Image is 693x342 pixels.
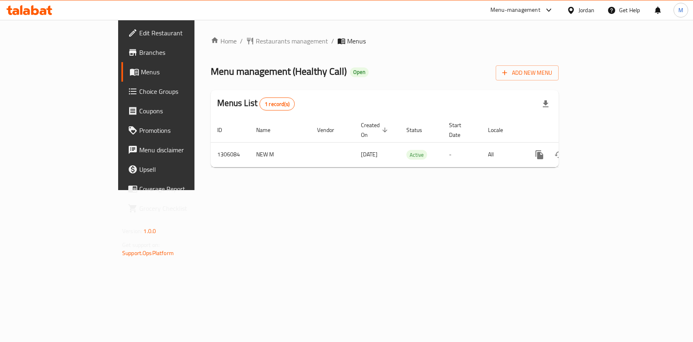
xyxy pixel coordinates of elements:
td: - [443,142,481,167]
span: Get support on: [122,240,160,250]
div: Total records count [259,97,295,110]
span: 1.0.0 [143,226,156,236]
a: Branches [121,43,234,62]
div: Jordan [579,6,594,15]
span: Upsell [139,165,227,174]
div: Menu-management [490,5,540,15]
span: Locale [488,125,514,135]
span: Coupons [139,106,227,116]
span: Start Date [449,120,472,140]
li: / [331,36,334,46]
a: Restaurants management [246,36,328,46]
span: Menus [141,67,227,77]
span: Coverage Report [139,184,227,194]
a: Grocery Checklist [121,199,234,218]
span: Menu disclaimer [139,145,227,155]
a: Choice Groups [121,82,234,101]
span: Menu management ( Healthy Call ) [211,62,347,80]
button: more [530,145,549,165]
nav: breadcrumb [211,36,559,46]
a: Menus [121,62,234,82]
table: enhanced table [211,118,614,167]
a: Upsell [121,160,234,179]
span: Branches [139,48,227,57]
span: Open [350,69,369,76]
span: Version: [122,226,142,236]
a: Menu disclaimer [121,140,234,160]
a: Edit Restaurant [121,23,234,43]
span: Grocery Checklist [139,203,227,213]
button: Change Status [549,145,569,165]
h2: Menus List [217,97,295,110]
a: Coverage Report [121,179,234,199]
span: Add New Menu [502,68,552,78]
td: All [481,142,523,167]
span: Edit Restaurant [139,28,227,38]
span: M [678,6,683,15]
li: / [240,36,243,46]
td: NEW M [250,142,311,167]
span: Active [406,150,427,160]
span: Menus [347,36,366,46]
span: Name [256,125,281,135]
a: Promotions [121,121,234,140]
span: Restaurants management [256,36,328,46]
span: [DATE] [361,149,378,160]
a: Support.OpsPlatform [122,248,174,258]
button: Add New Menu [496,65,559,80]
span: 1 record(s) [260,100,294,108]
th: Actions [523,118,614,143]
span: Status [406,125,433,135]
a: Coupons [121,101,234,121]
span: Promotions [139,126,227,135]
div: Open [350,67,369,77]
span: Choice Groups [139,87,227,96]
span: ID [217,125,233,135]
span: Created On [361,120,390,140]
span: Vendor [317,125,345,135]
